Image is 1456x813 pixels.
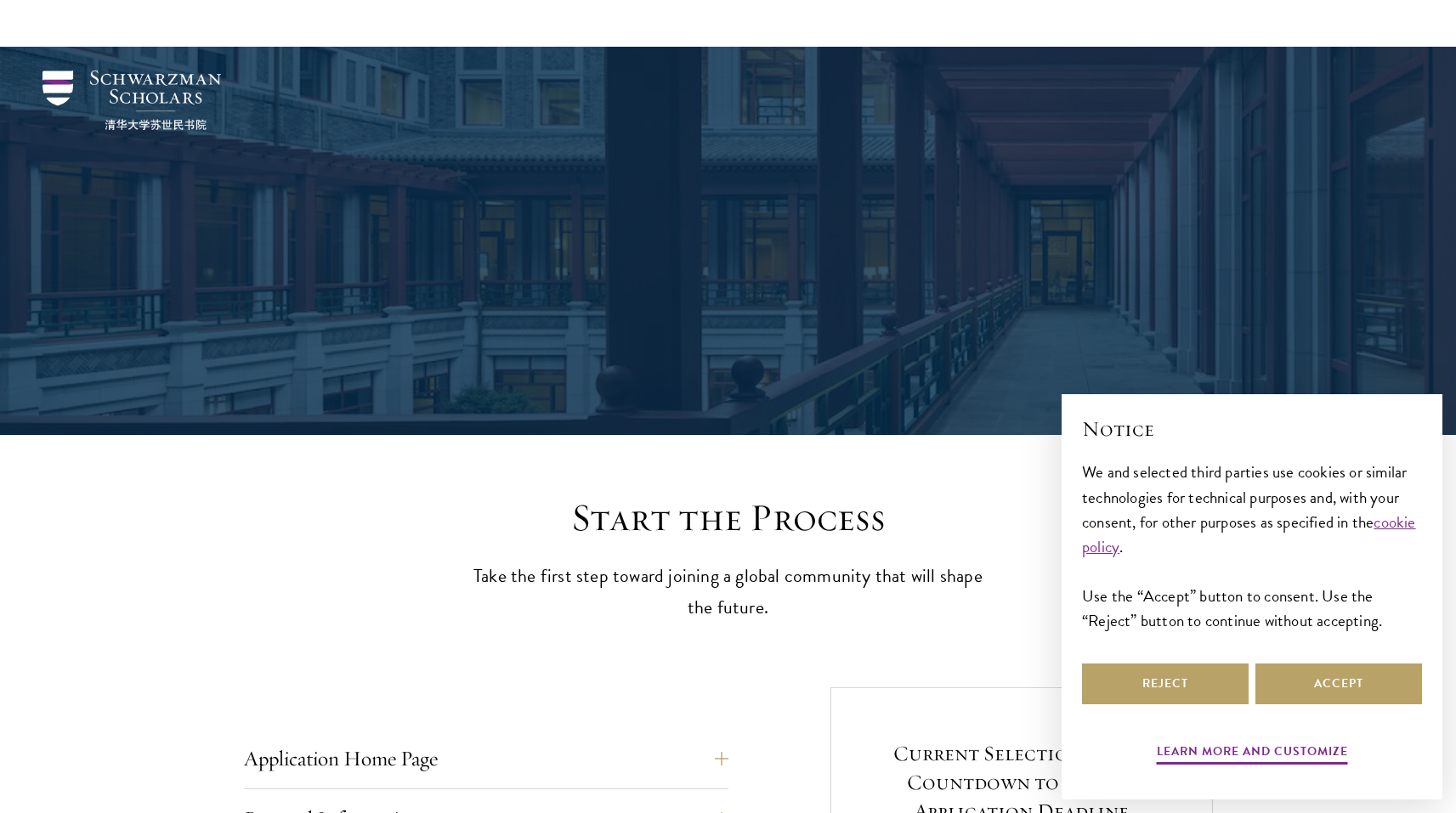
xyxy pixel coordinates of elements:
button: Accept [1255,663,1422,704]
button: Application Home Page [244,738,728,779]
h2: Notice [1082,415,1422,443]
p: Take the first step toward joining a global community that will shape the future. [465,561,992,624]
h2: Start the Process [465,494,992,542]
button: Reject [1082,663,1249,704]
a: cookie policy [1082,510,1416,559]
img: Schwarzman Scholars [42,71,221,130]
div: We and selected third parties use cookies or similar technologies for technical purposes and, wit... [1082,460,1422,632]
button: Learn more and customize [1157,741,1348,767]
